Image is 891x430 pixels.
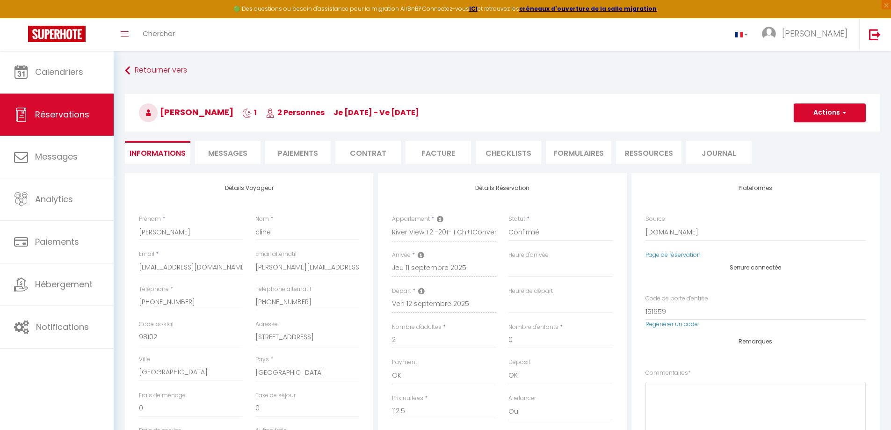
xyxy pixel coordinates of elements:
img: logout [869,29,881,40]
li: FORMULAIRES [546,141,611,164]
span: Messages [208,148,247,159]
li: CHECKLISTS [476,141,541,164]
label: Appartement [392,215,430,224]
span: Notifications [36,321,89,333]
label: Arrivée [392,251,411,260]
label: Pays [255,355,269,364]
label: Email alternatif [255,250,297,259]
label: Code de porte d'entrée [645,294,708,303]
h4: Plateformes [645,185,866,191]
label: Prix nuitées [392,394,423,403]
label: Ville [139,355,150,364]
label: Nom [255,215,269,224]
a: Regénérer un code [645,320,698,328]
li: Facture [406,141,471,164]
a: Retourner vers [125,62,880,79]
button: Ouvrir le widget de chat LiveChat [7,4,36,32]
button: Actions [794,103,866,122]
label: Source [645,215,665,224]
label: Payment [392,358,417,367]
a: Page de réservation [645,251,701,259]
span: Messages [35,151,78,162]
li: Informations [125,141,190,164]
img: Super Booking [28,26,86,42]
label: Commentaires [645,369,691,378]
span: Réservations [35,109,89,120]
a: créneaux d'ouverture de la salle migration [519,5,657,13]
a: ICI [469,5,478,13]
span: Calendriers [35,66,83,78]
label: Nombre d'adultes [392,323,442,332]
span: Paiements [35,236,79,248]
label: Code postal [139,320,174,329]
span: 1 [242,107,257,118]
label: Email [139,250,154,259]
label: Deposit [508,358,530,367]
span: 2 Personnes [266,107,325,118]
label: A relancer [508,394,536,403]
h4: Détails Voyageur [139,185,359,191]
h4: Serrure connectée [645,264,866,271]
label: Départ [392,287,411,296]
span: [PERSON_NAME] [139,106,233,118]
img: ... [762,27,776,41]
label: Taxe de séjour [255,391,296,400]
span: Analytics [35,193,73,205]
a: ... [PERSON_NAME] [755,18,859,51]
label: Heure d'arrivée [508,251,549,260]
label: Nombre d'enfants [508,323,558,332]
li: Contrat [335,141,401,164]
li: Journal [686,141,752,164]
label: Téléphone [139,285,169,294]
label: Adresse [255,320,278,329]
h4: Détails Réservation [392,185,612,191]
span: [PERSON_NAME] [782,28,848,39]
label: Statut [508,215,525,224]
label: Prénom [139,215,161,224]
a: Chercher [136,18,182,51]
span: je [DATE] - ve [DATE] [333,107,419,118]
label: Heure de départ [508,287,553,296]
label: Frais de ménage [139,391,186,400]
span: Hébergement [35,278,93,290]
li: Ressources [616,141,681,164]
h4: Remarques [645,338,866,345]
span: Chercher [143,29,175,38]
label: Téléphone alternatif [255,285,311,294]
li: Paiements [265,141,331,164]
